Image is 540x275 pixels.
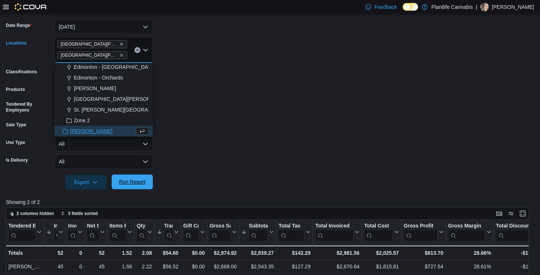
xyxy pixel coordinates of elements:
input: Dark Mode [403,3,418,11]
span: [GEOGRAPHIC_DATA][PERSON_NAME][GEOGRAPHIC_DATA] [61,52,118,59]
div: Transaction Average [164,223,173,230]
span: Fort McMurray - Stoney Creek [57,51,127,59]
div: Transaction Average [164,223,173,241]
div: Total Discount [496,223,535,230]
div: Gross Profit [404,223,438,230]
button: Total Cost [364,223,399,241]
button: St. [PERSON_NAME][GEOGRAPHIC_DATA] [54,105,153,115]
div: Total Tax [278,223,305,230]
div: Total Invoiced [315,223,353,241]
div: Gross Sales [209,223,231,230]
div: $2,668.00 [210,262,237,271]
div: Items Per Transaction [109,223,126,230]
button: Gift Cards [183,223,205,241]
div: Tendered Employee [8,223,36,241]
button: 2 columns hidden [6,209,57,218]
button: Enter fullscreen [518,209,527,218]
div: Qty Per Transaction [137,223,146,241]
button: Total Invoiced [315,223,359,241]
label: Locations [6,40,27,46]
p: | [476,3,477,11]
div: $2,981.56 [315,248,359,257]
div: 45 [87,262,105,271]
div: Gift Cards [183,223,199,230]
p: [PERSON_NAME] [492,3,534,11]
button: Display options [507,209,515,218]
button: Clear input [134,47,140,53]
label: Classifications [6,69,37,75]
span: [GEOGRAPHIC_DATA][PERSON_NAME] - [GEOGRAPHIC_DATA] [61,40,118,48]
div: Total Cost [364,223,393,241]
div: Net Sold [87,223,99,241]
button: Gross Sales [209,223,237,241]
span: Edmonton - Orchards [74,74,123,81]
div: Gift Card Sales [183,223,199,241]
button: All [54,137,153,151]
button: All [54,154,153,169]
div: Total Invoiced [315,223,353,230]
label: Sale Type [6,122,26,128]
div: $0.00 [183,248,205,257]
span: Feedback [374,3,397,11]
div: Gross Sales [209,223,231,241]
label: Products [6,87,25,92]
button: 3 fields sorted [58,209,101,218]
button: Export [65,175,107,190]
button: Transaction Average [157,223,179,241]
span: 2 columns hidden [17,211,54,216]
div: 45 [46,262,63,271]
div: Tendered Employee [8,223,36,230]
button: [PERSON_NAME] [54,83,153,94]
button: [GEOGRAPHIC_DATA][PERSON_NAME] [54,94,153,105]
span: [GEOGRAPHIC_DATA][PERSON_NAME] [74,95,170,103]
span: Run Report [119,178,145,186]
div: $2,839.27 [241,248,274,257]
div: [PERSON_NAME] [8,262,42,271]
button: Invoices Sold [46,223,63,241]
div: Gross Profit [404,223,438,241]
button: Gross Profit [404,223,443,241]
span: [PERSON_NAME] [70,127,112,135]
p: Showing 2 of 2 [6,198,534,206]
button: Run Report [112,174,153,189]
span: 3 fields sorted [68,211,98,216]
div: Invoices Ref [68,223,76,241]
button: Tendered Employee [8,223,42,241]
div: Total Cost [364,223,393,230]
button: [DATE] [54,20,153,34]
div: Subtotal [249,223,268,230]
button: Qty Per Transaction [137,223,152,241]
button: Total Tax [278,223,310,241]
div: Invoices Ref [68,223,76,230]
div: Invoices Sold [54,223,57,241]
div: $127.29 [278,262,310,271]
div: Items Per Transaction [109,223,126,241]
div: 2.22 [137,262,152,271]
button: Items Per Transaction [109,223,132,241]
button: Keyboard shortcuts [495,209,504,218]
div: 1.52 [109,248,132,257]
div: $2,543.35 [241,262,274,271]
button: Subtotal [241,223,274,241]
button: Gross Margin [448,223,491,241]
div: Qty Per Transaction [137,223,146,230]
div: Totals [8,248,42,257]
button: Remove Fort McMurray - Eagle Ridge from selection in this group [119,42,124,46]
span: Fort McMurray - Eagle Ridge [57,40,127,48]
div: $56.52 [157,262,179,271]
span: St. [PERSON_NAME][GEOGRAPHIC_DATA] [74,106,177,113]
span: [PERSON_NAME] [74,85,116,92]
span: Export [70,175,102,190]
button: [PERSON_NAME] [54,126,153,137]
div: 0 [68,262,82,271]
span: Zone 2 [74,117,90,124]
div: 28.66% [448,248,491,257]
div: 1.58 [109,262,132,271]
div: $813.70 [404,248,443,257]
label: Use Type [6,140,25,145]
div: 52 [46,248,63,257]
div: $2,670.64 [315,262,359,271]
div: Net Sold [87,223,99,230]
div: $0.00 [183,262,205,271]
